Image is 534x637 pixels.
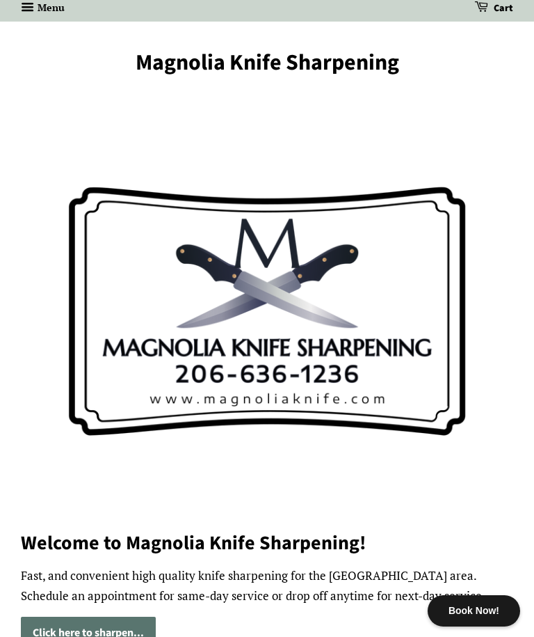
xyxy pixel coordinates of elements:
[428,595,520,627] div: Book Now!
[21,566,513,606] p: Fast, and convenient high quality knife sharpening for the [GEOGRAPHIC_DATA] area. Schedule an ap...
[21,530,513,556] h2: Welcome to Magnolia Knife Sharpening!
[21,49,513,76] a: Magnolia Knife Sharpening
